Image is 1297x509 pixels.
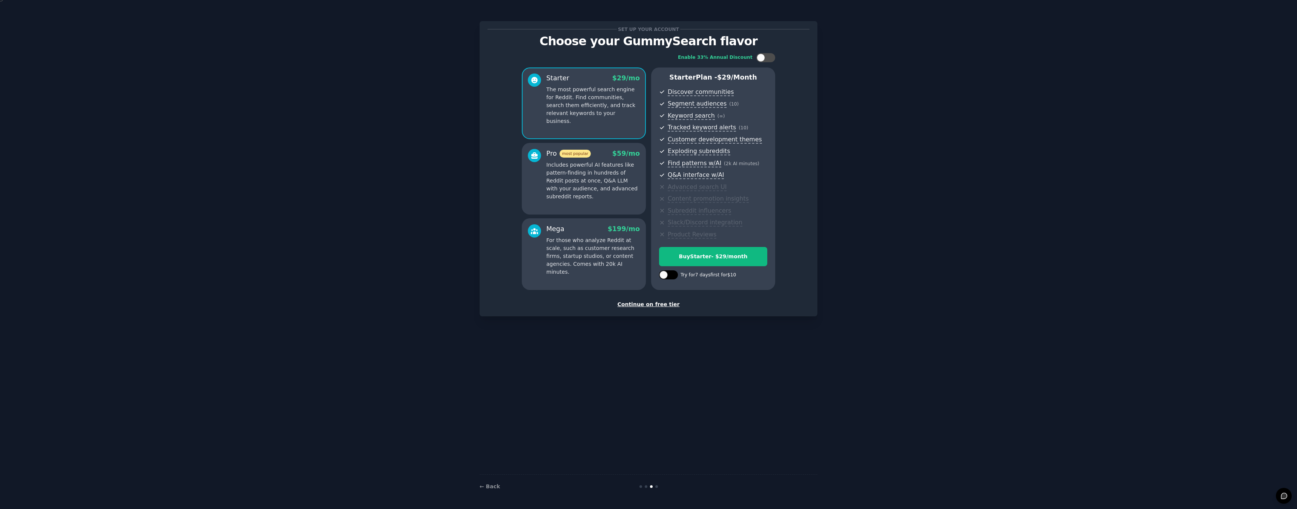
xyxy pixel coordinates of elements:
[739,125,748,130] span: ( 10 )
[668,100,727,108] span: Segment audiences
[546,161,640,201] p: Includes powerful AI features like pattern-finding in hundreds of Reddit posts at once, Q&A LLM w...
[668,124,736,132] span: Tracked keyword alerts
[488,35,809,48] p: Choose your GummySearch flavor
[681,272,736,279] div: Try for 7 days first for $10
[668,112,715,120] span: Keyword search
[724,161,759,166] span: ( 2k AI minutes )
[480,483,500,489] a: ← Back
[488,300,809,308] div: Continue on free tier
[612,74,640,82] span: $ 29 /mo
[617,25,681,33] span: Set up your account
[668,171,724,179] span: Q&A interface w/AI
[659,247,767,266] button: BuyStarter- $29/month
[668,147,730,155] span: Exploding subreddits
[717,74,757,81] span: $ 29 /month
[659,73,767,82] p: Starter Plan -
[546,224,564,234] div: Mega
[668,231,716,239] span: Product Reviews
[668,219,742,227] span: Slack/Discord integration
[546,149,591,158] div: Pro
[668,195,749,203] span: Content promotion insights
[668,159,721,167] span: Find patterns w/AI
[668,88,734,96] span: Discover communities
[546,236,640,276] p: For those who analyze Reddit at scale, such as customer research firms, startup studios, or conte...
[717,113,725,119] span: ( ∞ )
[668,136,762,144] span: Customer development themes
[608,225,640,233] span: $ 199 /mo
[546,74,569,83] div: Starter
[560,150,591,158] span: most popular
[729,101,739,107] span: ( 10 )
[668,183,727,191] span: Advanced search UI
[678,54,753,61] div: Enable 33% Annual Discount
[659,253,767,261] div: Buy Starter - $ 29 /month
[546,86,640,125] p: The most powerful search engine for Reddit. Find communities, search them efficiently, and track ...
[612,150,640,157] span: $ 59 /mo
[668,207,731,215] span: Subreddit influencers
